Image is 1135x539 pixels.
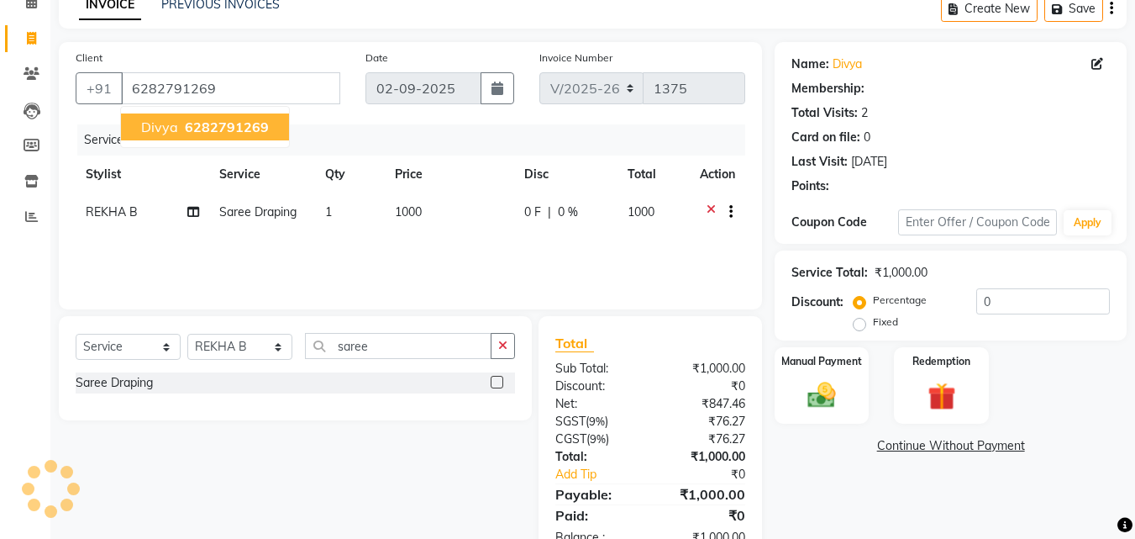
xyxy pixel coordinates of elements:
[543,378,650,395] div: Discount:
[875,264,927,282] div: ₹1,000.00
[86,204,138,219] span: REKHA B
[543,466,668,484] a: Add Tip
[650,448,758,466] div: ₹1,000.00
[690,156,745,193] th: Action
[325,204,332,219] span: 1
[791,214,897,231] div: Coupon Code
[589,415,605,428] span: 9%
[650,395,758,413] div: ₹847.46
[778,437,1123,455] a: Continue Without Payment
[791,177,829,195] div: Points:
[864,129,870,146] div: 0
[185,119,269,135] span: 6282791269
[791,153,848,171] div: Last Visit:
[219,204,297,219] span: Saree Draping
[76,156,209,193] th: Stylist
[628,204,654,219] span: 1000
[650,505,758,526] div: ₹0
[555,431,586,447] span: CGST
[912,354,970,369] label: Redemption
[141,119,178,135] span: divya
[514,156,617,193] th: Disc
[650,431,758,448] div: ₹76.27
[77,124,758,156] div: Services
[385,156,514,193] th: Price
[650,360,758,378] div: ₹1,000.00
[524,203,541,221] span: 0 F
[543,395,650,413] div: Net:
[555,414,586,429] span: SGST
[543,360,650,378] div: Sub Total:
[919,379,964,414] img: _gift.svg
[1064,210,1111,235] button: Apply
[543,505,650,526] div: Paid:
[791,293,843,311] div: Discount:
[851,153,887,171] div: [DATE]
[209,156,314,193] th: Service
[305,333,491,359] input: Search or Scan
[76,374,153,392] div: Saree Draping
[617,156,691,193] th: Total
[543,431,650,448] div: ( )
[791,55,829,73] div: Name:
[650,378,758,395] div: ₹0
[543,413,650,431] div: ( )
[833,55,862,73] a: Divya
[590,432,606,446] span: 9%
[898,209,1057,235] input: Enter Offer / Coupon Code
[781,354,862,369] label: Manual Payment
[539,50,612,66] label: Invoice Number
[315,156,385,193] th: Qty
[558,203,578,221] span: 0 %
[365,50,388,66] label: Date
[76,72,123,104] button: +91
[543,448,650,466] div: Total:
[555,335,594,352] span: Total
[548,203,551,221] span: |
[861,104,868,122] div: 2
[669,466,759,484] div: ₹0
[791,264,868,282] div: Service Total:
[121,72,340,104] input: Search by Name/Mobile/Email/Code
[873,293,927,308] label: Percentage
[873,314,898,330] label: Fixed
[791,80,864,98] div: Membership:
[650,484,758,505] div: ₹1,000.00
[395,204,422,219] span: 1000
[543,484,650,505] div: Payable:
[76,50,102,66] label: Client
[791,129,860,146] div: Card on file:
[650,413,758,431] div: ₹76.27
[791,104,858,122] div: Total Visits:
[799,379,844,411] img: _cash.svg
